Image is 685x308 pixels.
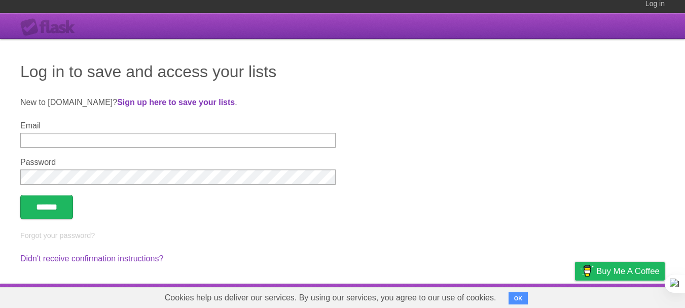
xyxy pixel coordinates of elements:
[509,292,528,304] button: OK
[562,286,588,305] a: Privacy
[20,158,336,167] label: Password
[440,286,461,305] a: About
[596,262,660,280] span: Buy me a coffee
[580,262,594,280] img: Buy me a coffee
[155,288,507,308] span: Cookies help us deliver our services. By using our services, you agree to our use of cookies.
[20,254,163,263] a: Didn't receive confirmation instructions?
[20,121,336,130] label: Email
[20,59,665,84] h1: Log in to save and access your lists
[527,286,550,305] a: Terms
[20,18,81,37] div: Flask
[474,286,515,305] a: Developers
[20,231,95,239] a: Forgot your password?
[117,98,235,107] a: Sign up here to save your lists
[601,286,665,305] a: Suggest a feature
[575,262,665,281] a: Buy me a coffee
[20,96,665,109] p: New to [DOMAIN_NAME]? .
